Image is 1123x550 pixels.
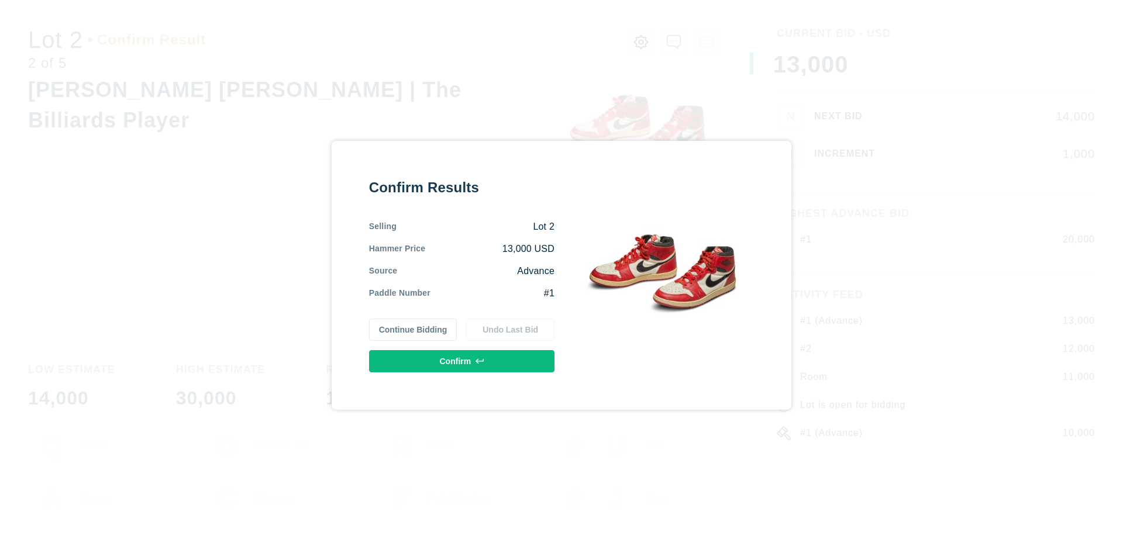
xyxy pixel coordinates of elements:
[430,287,554,300] div: #1
[369,220,397,233] div: Selling
[425,243,554,255] div: 13,000 USD
[466,319,554,341] button: Undo Last Bid
[397,220,554,233] div: Lot 2
[397,265,554,278] div: Advance
[369,319,457,341] button: Continue Bidding
[369,243,426,255] div: Hammer Price
[369,287,430,300] div: Paddle Number
[369,350,554,372] button: Confirm
[369,178,554,197] div: Confirm Results
[369,265,398,278] div: Source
